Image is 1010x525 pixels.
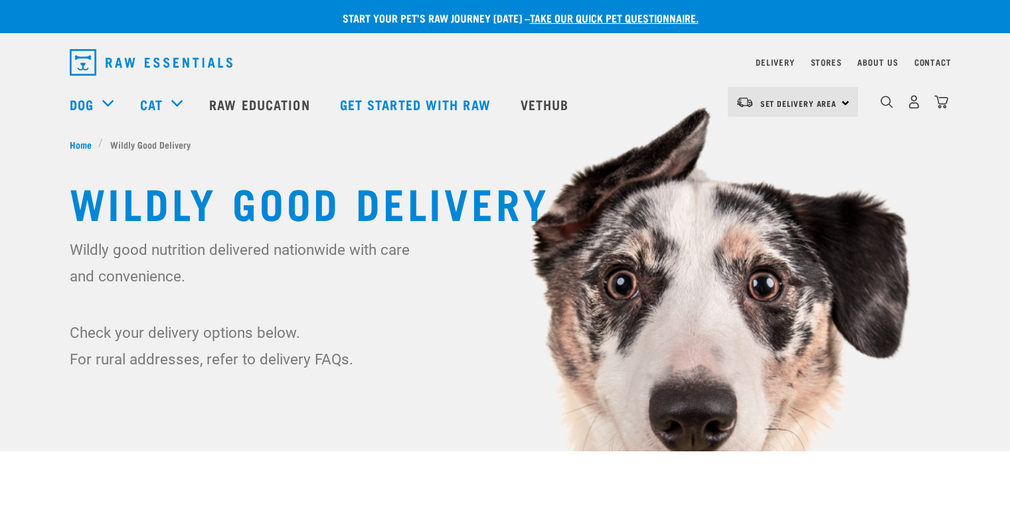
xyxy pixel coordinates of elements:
a: Vethub [507,78,586,131]
a: Dog [70,94,94,114]
nav: dropdown navigation [59,44,952,81]
a: Contact [914,60,952,64]
img: home-icon-1@2x.png [881,96,893,108]
p: Check your delivery options below. For rural addresses, refer to delivery FAQs. [70,319,418,372]
nav: breadcrumbs [70,137,941,151]
span: Home [70,137,92,151]
a: Cat [140,94,163,114]
a: Raw Education [196,78,326,131]
a: Stores [811,60,842,64]
img: home-icon@2x.png [934,95,948,109]
img: Raw Essentials Logo [70,49,232,76]
h1: Wildly Good Delivery [70,178,941,226]
img: user.png [907,95,921,109]
a: take our quick pet questionnaire. [530,15,699,21]
span: Set Delivery Area [760,101,837,106]
a: Delivery [756,60,794,64]
a: Get started with Raw [327,78,507,131]
img: van-moving.png [736,96,754,108]
a: Home [70,137,99,151]
p: Wildly good nutrition delivered nationwide with care and convenience. [70,236,418,289]
a: About Us [857,60,898,64]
